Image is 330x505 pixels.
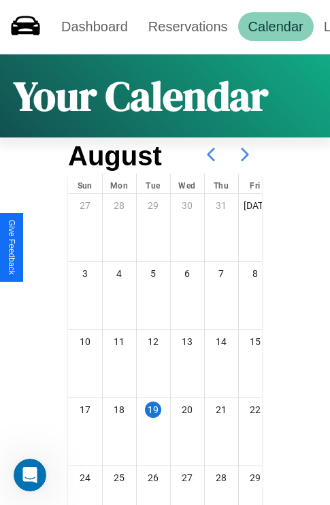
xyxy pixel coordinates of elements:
[171,194,204,217] div: 30
[171,466,204,489] div: 27
[14,459,46,491] iframe: Intercom live chat
[205,466,238,489] div: 28
[68,194,102,217] div: 27
[205,194,238,217] div: 31
[103,398,136,421] div: 18
[68,141,162,172] h2: August
[103,174,136,193] div: Mon
[145,402,161,418] div: 19
[171,330,204,353] div: 13
[239,174,272,193] div: Fri
[239,194,272,217] div: [DATE]
[239,262,272,285] div: 8
[103,194,136,217] div: 28
[239,398,272,421] div: 22
[14,68,268,124] h1: Your Calendar
[205,174,238,193] div: Thu
[205,330,238,353] div: 14
[239,330,272,353] div: 15
[137,174,170,193] div: Tue
[103,466,136,489] div: 25
[171,398,204,421] div: 20
[137,262,170,285] div: 5
[51,12,138,41] a: Dashboard
[205,262,238,285] div: 7
[137,194,170,217] div: 29
[68,174,102,193] div: Sun
[171,174,204,193] div: Wed
[137,330,170,353] div: 12
[171,262,204,285] div: 6
[103,262,136,285] div: 4
[103,330,136,353] div: 11
[68,262,102,285] div: 3
[239,466,272,489] div: 29
[68,330,102,353] div: 10
[68,466,102,489] div: 24
[68,398,102,421] div: 17
[238,12,314,41] a: Calendar
[7,220,16,275] div: Give Feedback
[138,12,238,41] a: Reservations
[205,398,238,421] div: 21
[137,466,170,489] div: 26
